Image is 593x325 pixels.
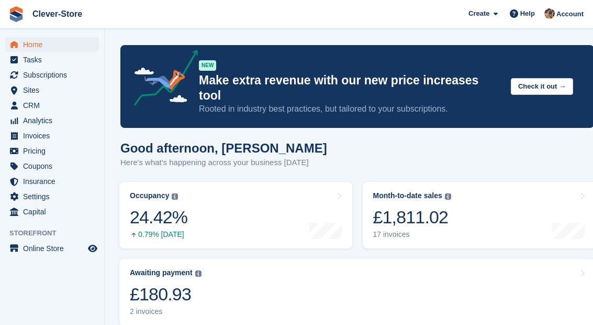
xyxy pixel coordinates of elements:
span: Analytics [23,113,86,128]
a: menu [5,128,99,143]
div: 24.42% [130,207,187,228]
h1: Good afternoon, [PERSON_NAME] [120,141,327,155]
div: 2 invoices [130,307,202,316]
a: menu [5,68,99,82]
span: Capital [23,204,86,219]
div: Occupancy [130,191,169,200]
a: menu [5,174,99,189]
p: Make extra revenue with our new price increases tool [199,73,502,103]
span: Online Store [23,241,86,256]
div: Awaiting payment [130,268,193,277]
a: menu [5,204,99,219]
span: Home [23,37,86,52]
img: icon-info-grey-7440780725fd019a000dd9b08b2336e03edf1995a4989e88bcd33f0948082b44.svg [195,270,202,277]
span: Subscriptions [23,68,86,82]
span: CRM [23,98,86,113]
img: Andy Mackinnon [544,8,555,19]
span: Insurance [23,174,86,189]
div: NEW [199,60,216,71]
a: menu [5,98,99,113]
span: Invoices [23,128,86,143]
img: price-adjustments-announcement-icon-8257ccfd72463d97f412b2fc003d46551f7dbcb40ab6d574587a9cd5c0d94... [125,50,198,110]
button: Check it out → [511,78,573,95]
a: menu [5,144,99,158]
a: menu [5,189,99,204]
a: menu [5,37,99,52]
span: Storefront [9,228,104,239]
span: Coupons [23,159,86,174]
img: stora-icon-8386f47178a22dfd0bd8f6a31ec36ba5ce8667c1dd55bd0f319d3a0aa187defe.svg [8,6,24,22]
span: Pricing [23,144,86,158]
a: Preview store [86,242,99,255]
a: menu [5,159,99,174]
span: Help [520,8,535,19]
a: menu [5,113,99,128]
span: Account [556,9,584,19]
div: £180.93 [130,284,202,305]
div: 0.79% [DATE] [130,230,187,239]
div: £1,811.02 [373,207,451,228]
a: menu [5,241,99,256]
span: Sites [23,83,86,97]
a: menu [5,83,99,97]
a: Clever-Store [28,5,86,23]
img: icon-info-grey-7440780725fd019a000dd9b08b2336e03edf1995a4989e88bcd33f0948082b44.svg [172,193,178,200]
p: Here's what's happening across your business [DATE] [120,157,327,169]
p: Rooted in industry best practices, but tailored to your subscriptions. [199,103,502,115]
span: Create [468,8,489,19]
div: Month-to-date sales [373,191,442,200]
a: menu [5,52,99,67]
span: Tasks [23,52,86,67]
span: Settings [23,189,86,204]
a: Occupancy 24.42% 0.79% [DATE] [119,182,352,248]
div: 17 invoices [373,230,451,239]
img: icon-info-grey-7440780725fd019a000dd9b08b2336e03edf1995a4989e88bcd33f0948082b44.svg [445,193,451,200]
